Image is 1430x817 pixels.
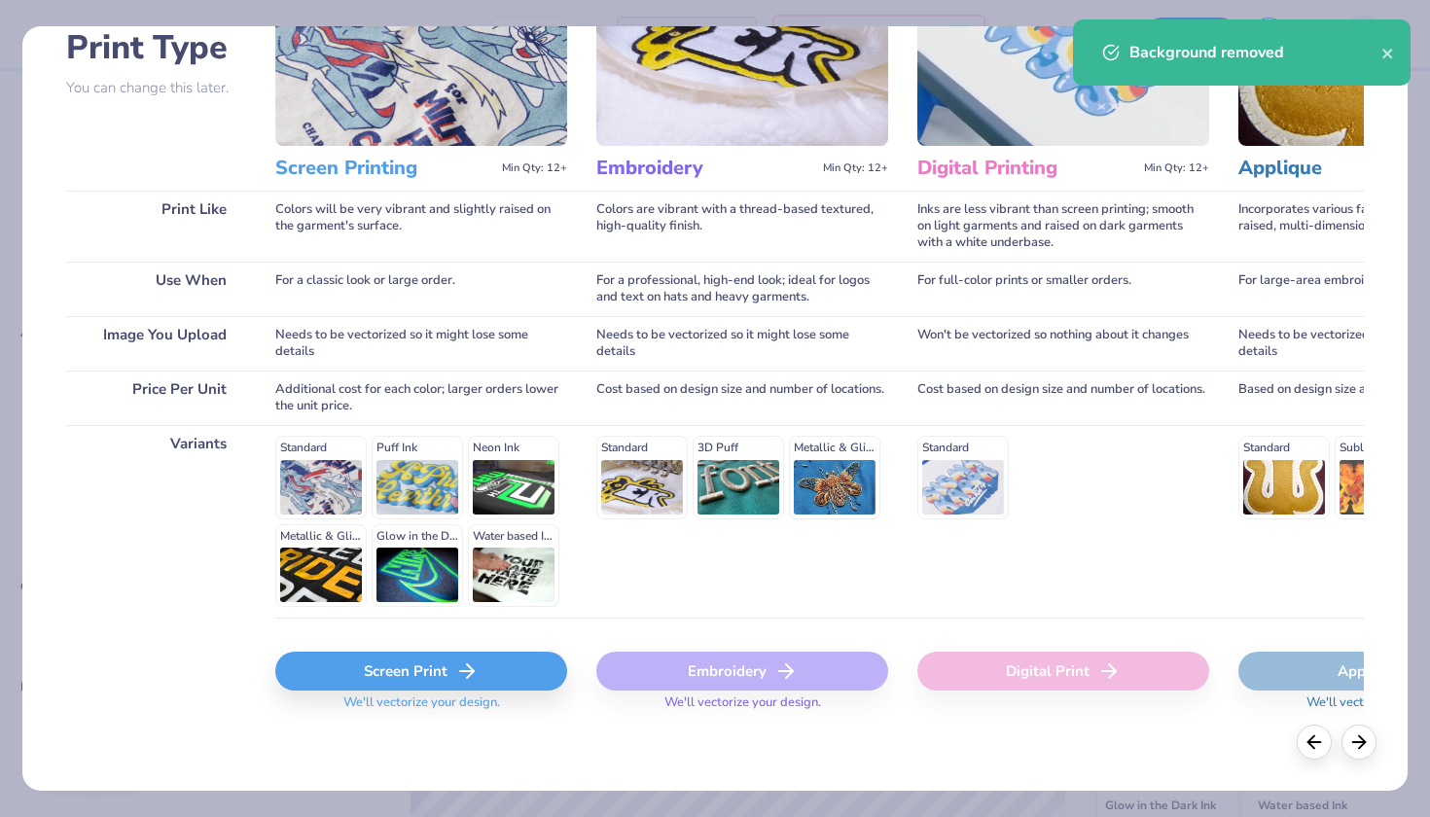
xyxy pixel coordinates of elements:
[66,425,246,618] div: Variants
[823,161,888,175] span: Min Qty: 12+
[502,161,567,175] span: Min Qty: 12+
[917,156,1136,181] h3: Digital Printing
[596,262,888,316] div: For a professional, high-end look; ideal for logos and text on hats and heavy garments.
[1381,41,1395,64] button: close
[596,191,888,262] div: Colors are vibrant with a thread-based textured, high-quality finish.
[275,316,567,371] div: Needs to be vectorized so it might lose some details
[66,371,246,425] div: Price Per Unit
[1129,41,1381,64] div: Background removed
[275,156,494,181] h3: Screen Printing
[596,316,888,371] div: Needs to be vectorized so it might lose some details
[66,191,246,262] div: Print Like
[66,316,246,371] div: Image You Upload
[66,80,246,96] p: You can change this later.
[66,262,246,316] div: Use When
[917,191,1209,262] div: Inks are less vibrant than screen printing; smooth on light garments and raised on dark garments ...
[275,652,567,691] div: Screen Print
[917,262,1209,316] div: For full-color prints or smaller orders.
[1144,161,1209,175] span: Min Qty: 12+
[596,156,815,181] h3: Embroidery
[275,371,567,425] div: Additional cost for each color; larger orders lower the unit price.
[275,191,567,262] div: Colors will be very vibrant and slightly raised on the garment's surface.
[917,371,1209,425] div: Cost based on design size and number of locations.
[596,652,888,691] div: Embroidery
[917,652,1209,691] div: Digital Print
[275,262,567,316] div: For a classic look or large order.
[917,316,1209,371] div: Won't be vectorized so nothing about it changes
[596,371,888,425] div: Cost based on design size and number of locations.
[336,694,508,723] span: We'll vectorize your design.
[657,694,829,723] span: We'll vectorize your design.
